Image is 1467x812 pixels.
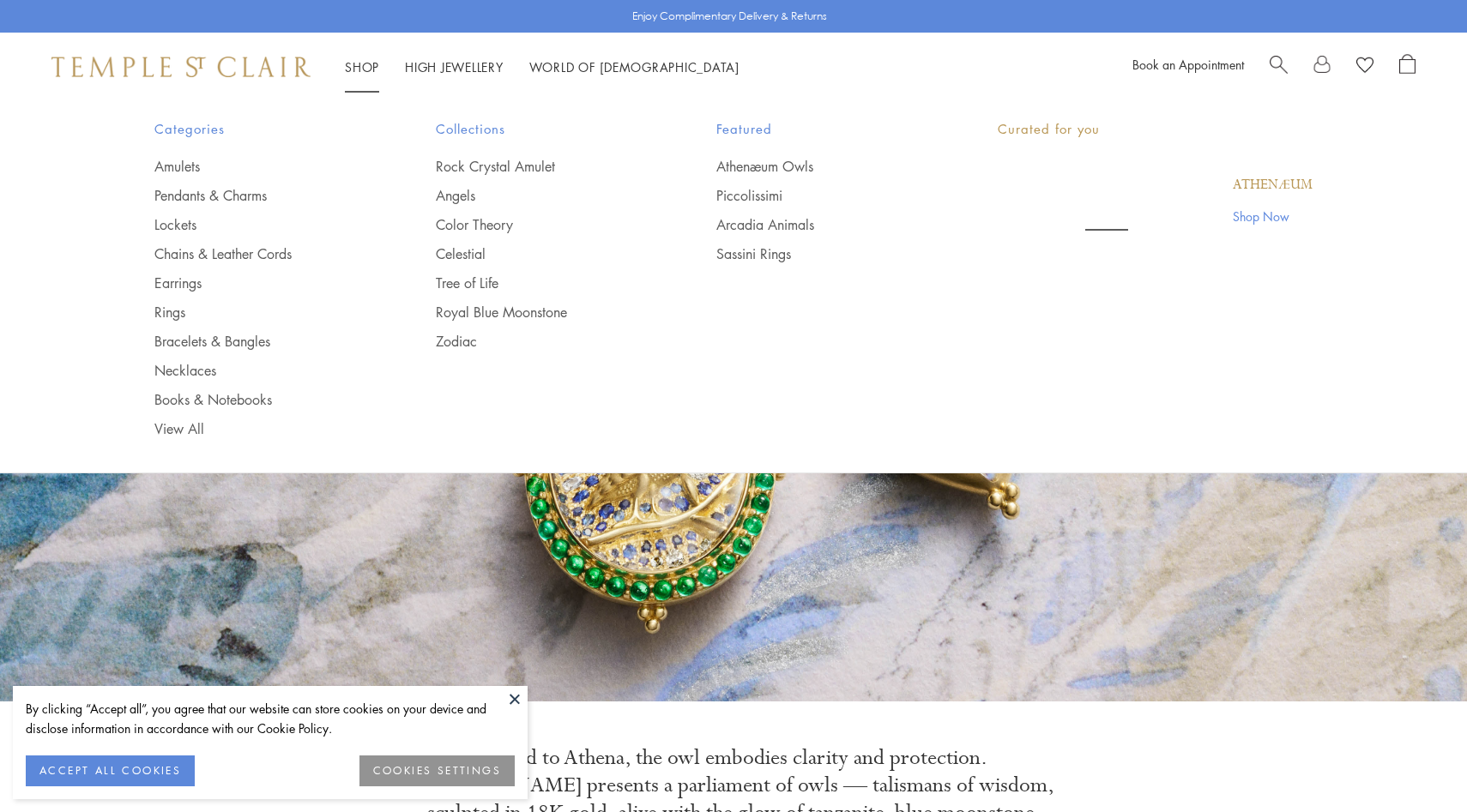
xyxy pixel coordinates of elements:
a: Necklaces [154,361,367,380]
a: Piccolissimi [716,186,929,205]
nav: Main navigation [345,57,740,78]
a: Open Shopping Bag [1399,54,1416,80]
span: Collections [436,118,649,140]
a: Shop Now [1233,207,1313,226]
a: Arcadia Animals [716,215,929,234]
a: View All [154,419,367,438]
a: Books & Notebooks [154,390,367,409]
a: Zodiac [436,332,649,351]
a: Pendants & Charms [154,186,367,205]
a: Color Theory [436,215,649,234]
a: Athenæum Owls [716,157,929,176]
a: Book an Appointment [1132,56,1244,73]
p: Curated for you [998,118,1313,140]
iframe: Gorgias live chat messenger [1381,731,1450,795]
span: Featured [716,118,929,140]
a: High JewelleryHigh Jewellery [405,58,504,75]
a: Sassini Rings [716,244,929,263]
a: Rings [154,303,367,322]
div: By clicking “Accept all”, you agree that our website can store cookies on your device and disclos... [26,699,515,738]
span: Categories [154,118,367,140]
a: Tree of Life [436,274,649,292]
a: Celestial [436,244,649,263]
button: COOKIES SETTINGS [359,755,515,786]
a: Chains & Leather Cords [154,244,367,263]
a: View Wishlist [1356,54,1373,80]
a: Angels [436,186,649,205]
a: ShopShop [345,58,379,75]
p: Enjoy Complimentary Delivery & Returns [632,8,827,25]
a: Amulets [154,157,367,176]
a: Royal Blue Moonstone [436,303,649,322]
a: Lockets [154,215,367,234]
img: Temple St. Clair [51,57,311,77]
a: Search [1270,54,1288,80]
a: World of [DEMOGRAPHIC_DATA]World of [DEMOGRAPHIC_DATA] [529,58,740,75]
a: Earrings [154,274,367,292]
a: Rock Crystal Amulet [436,157,649,176]
a: Athenæum [1233,176,1313,195]
a: Bracelets & Bangles [154,332,367,351]
button: ACCEPT ALL COOKIES [26,755,195,786]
